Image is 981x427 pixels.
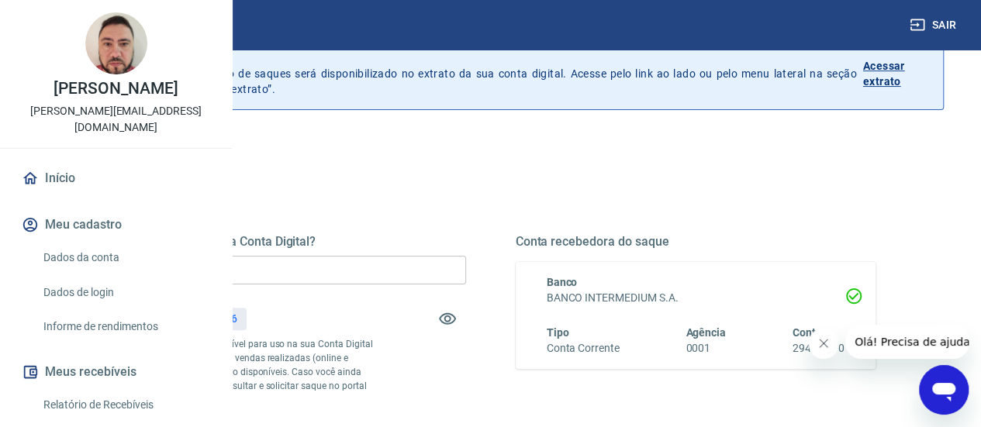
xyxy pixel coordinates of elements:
iframe: Mensagem da empresa [845,325,969,359]
p: [PERSON_NAME] [54,81,178,97]
iframe: Fechar mensagem [808,328,839,359]
button: Meus recebíveis [19,355,213,389]
h5: Conta recebedora do saque [516,234,876,250]
span: Conta [792,326,821,339]
p: A partir de agora, o histórico de saques será disponibilizado no extrato da sua conta digital. Ac... [84,50,857,97]
span: Agência [686,326,726,339]
a: Acessar extrato [863,50,931,97]
h6: Conta Corrente [547,340,620,356]
span: Banco [547,276,578,288]
a: Início [19,161,213,195]
a: Dados de login [37,277,213,308]
p: Histórico de saques [84,50,857,66]
p: Acessar extrato [863,58,931,89]
span: Tipo [547,326,569,339]
span: Olá! Precisa de ajuda? [9,11,130,23]
img: 46f0774a-85ab-48b3-a6e1-fc52c06ed9a6.jpeg [85,12,147,74]
button: Meu cadastro [19,208,213,242]
h5: Quanto deseja sacar da Conta Digital? [105,234,466,250]
p: [PERSON_NAME][EMAIL_ADDRESS][DOMAIN_NAME] [12,103,219,136]
a: Relatório de Recebíveis [37,389,213,421]
button: Sair [907,11,962,40]
h6: BANCO INTERMEDIUM S.A. [547,290,845,306]
p: R$ 239,36 [188,311,237,327]
p: *Corresponde ao saldo disponível para uso na sua Conta Digital Vindi. Incluindo os valores das ve... [105,337,375,407]
a: Informe de rendimentos [37,311,213,343]
h6: 2949477-0 [792,340,845,356]
h6: 0001 [686,340,726,356]
iframe: Botão para abrir a janela de mensagens [919,365,969,415]
a: Dados da conta [37,242,213,274]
